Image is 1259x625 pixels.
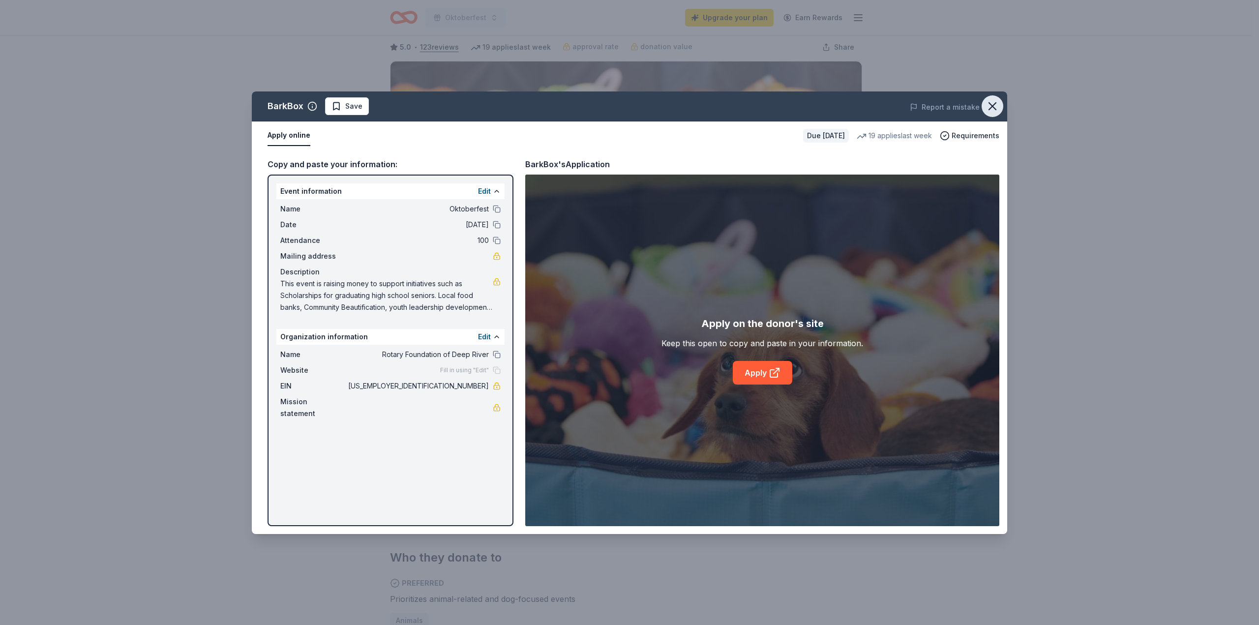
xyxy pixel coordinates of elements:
span: Attendance [280,235,346,246]
button: Edit [478,185,491,197]
span: 100 [346,235,489,246]
div: Due [DATE] [803,129,849,143]
span: Fill in using "Edit" [440,366,489,374]
a: Apply [733,361,792,385]
button: Apply online [268,125,310,146]
span: Website [280,364,346,376]
button: Report a mistake [910,101,980,113]
span: Name [280,203,346,215]
div: BarkBox's Application [525,158,610,171]
span: Mission statement [280,396,346,419]
span: Requirements [952,130,999,142]
div: Organization information [276,329,505,345]
span: Mailing address [280,250,346,262]
div: Description [280,266,501,278]
div: Copy and paste your information: [268,158,513,171]
span: This event is raising money to support initiatives such as Scholarships for graduating high schoo... [280,278,493,313]
span: Rotary Foundation of Deep River [346,349,489,360]
div: 19 applies last week [857,130,932,142]
button: Requirements [940,130,999,142]
span: [US_EMPLOYER_IDENTIFICATION_NUMBER] [346,380,489,392]
span: Save [345,100,362,112]
div: Apply on the donor's site [701,316,824,331]
div: Event information [276,183,505,199]
span: Oktoberfest [346,203,489,215]
button: Save [325,97,369,115]
span: Name [280,349,346,360]
span: EIN [280,380,346,392]
button: Edit [478,331,491,343]
span: Date [280,219,346,231]
div: BarkBox [268,98,303,114]
span: [DATE] [346,219,489,231]
div: Keep this open to copy and paste in your information. [661,337,863,349]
